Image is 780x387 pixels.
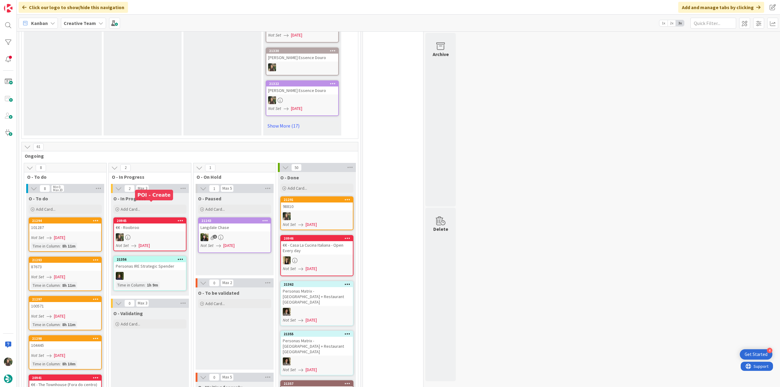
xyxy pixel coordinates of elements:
[116,233,124,241] img: IG
[284,236,353,241] div: 20946
[281,337,353,356] div: Personas Matrix - [GEOGRAPHIC_DATA] + Restaurant [GEOGRAPHIC_DATA]
[121,321,140,327] span: Add Card...
[29,336,101,341] div: 21298
[113,195,146,202] span: O - In Progress
[29,302,101,310] div: 100571
[268,106,281,111] i: Not Set
[288,185,307,191] span: Add Card...
[53,188,62,192] div: Max 20
[117,219,186,223] div: 20945
[281,381,353,386] div: 21357
[198,195,221,202] span: O - Paused
[280,281,353,326] a: 21362Personas Matrix - [GEOGRAPHIC_DATA] + Restaurant [GEOGRAPHIC_DATA]MSNot Set[DATE]
[29,257,101,263] div: 21293
[284,332,353,336] div: 21355
[144,282,145,288] span: :
[306,367,317,373] span: [DATE]
[29,336,101,349] div: 21298104445
[114,257,186,262] div: 21356
[29,218,101,231] div: 21294101287
[31,282,60,289] div: Time in Column
[13,1,28,8] span: Support
[117,257,186,262] div: 21356
[281,331,353,356] div: 21355Personas Matrix - [GEOGRAPHIC_DATA] + Restaurant [GEOGRAPHIC_DATA]
[281,357,353,365] div: MS
[116,272,124,280] img: MC
[114,223,186,231] div: €€ - Roobroo
[284,198,353,202] div: 21291
[31,321,60,328] div: Time in Column
[266,48,338,54] div: 21330
[27,174,99,180] span: O - To do
[114,218,186,223] div: 20945
[266,80,339,116] a: 21322[PERSON_NAME] Essence DouroIGNot Set[DATE]
[33,143,44,150] span: 61
[114,233,186,241] div: IG
[269,49,338,53] div: 21330
[54,313,65,319] span: [DATE]
[266,121,339,131] a: Show More (17)
[205,164,215,171] span: 1
[433,225,448,233] div: Delete
[31,353,44,358] i: Not Set
[676,20,684,26] span: 3x
[280,235,353,276] a: 20946€€ - Casa La Cucina Italiana - Open Every daySPNot Set[DATE]
[29,263,101,271] div: 87673
[32,336,101,341] div: 21298
[137,192,171,198] h5: POI - Create
[31,19,48,27] span: Kanban
[283,357,291,365] img: MS
[4,375,12,383] img: avatar
[40,185,50,192] span: 8
[60,361,61,367] span: :
[222,376,232,379] div: Max 5
[283,367,296,372] i: Not Set
[280,331,353,375] a: 21355Personas Matrix - [GEOGRAPHIC_DATA] + Restaurant [GEOGRAPHIC_DATA]MSNot Set[DATE]
[120,164,131,171] span: 2
[281,282,353,306] div: 21362Personas Matrix - [GEOGRAPHIC_DATA] + Restaurant [GEOGRAPHIC_DATA]
[268,96,276,104] img: IG
[54,352,65,359] span: [DATE]
[200,243,214,248] i: Not Set
[29,195,48,202] span: O - To do
[266,54,338,62] div: [PERSON_NAME] Essence Douro
[740,349,772,360] div: Open Get Started checklist, remaining modules: 4
[209,279,219,287] span: 0
[198,217,271,253] a: 21243Langdale ChaseBCNot Set[DATE]
[32,376,101,380] div: 20941
[32,258,101,262] div: 21293
[61,321,77,328] div: 8h 11m
[114,257,186,270] div: 21356Personas IRE Strategic Spender
[36,164,46,171] span: 8
[283,222,296,227] i: Not Set
[281,212,353,220] div: IG
[291,164,302,171] span: 50
[29,296,102,330] a: 21297100571Not Set[DATE]Time in Column:8h 11m
[124,300,135,307] span: 0
[266,96,338,104] div: IG
[209,185,219,192] span: 1
[266,86,338,94] div: [PERSON_NAME] Essence Douro
[291,105,302,112] span: [DATE]
[678,2,764,13] div: Add and manage tabs by clicking
[29,297,101,302] div: 21297
[29,375,101,381] div: 20941
[266,81,338,94] div: 21322[PERSON_NAME] Essence Douro
[213,235,217,239] span: 1
[54,234,65,241] span: [DATE]
[31,313,44,319] i: Not Set
[64,20,96,26] b: Creative Team
[281,197,353,210] div: 2129198810
[268,63,276,71] img: IG
[138,302,147,305] div: Max 3
[29,257,101,271] div: 2129387673
[280,196,353,230] a: 2129198810IGNot Set[DATE]
[281,202,353,210] div: 98810
[668,20,676,26] span: 2x
[283,266,296,271] i: Not Set
[29,297,101,310] div: 21297100571
[116,282,144,288] div: Time in Column
[205,301,225,306] span: Add Card...
[284,382,353,386] div: 21357
[60,282,61,289] span: :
